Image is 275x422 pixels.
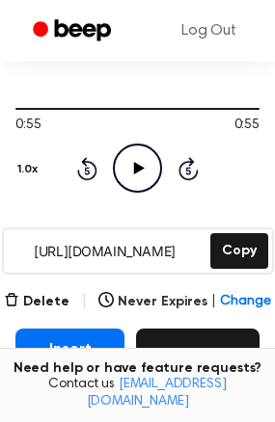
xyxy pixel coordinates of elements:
[12,377,263,410] span: Contact us
[136,329,260,390] button: Record
[234,116,260,136] span: 0:55
[19,13,128,50] a: Beep
[15,153,45,186] button: 1.0x
[87,378,227,409] a: [EMAIL_ADDRESS][DOMAIN_NAME]
[211,292,216,312] span: |
[81,290,88,313] span: |
[15,329,124,390] button: Insert into Doc
[220,292,271,312] span: Change
[210,233,268,269] button: Copy
[4,292,69,312] button: Delete
[98,292,271,312] button: Never Expires|Change
[162,8,256,54] a: Log Out
[15,116,41,136] span: 0:55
